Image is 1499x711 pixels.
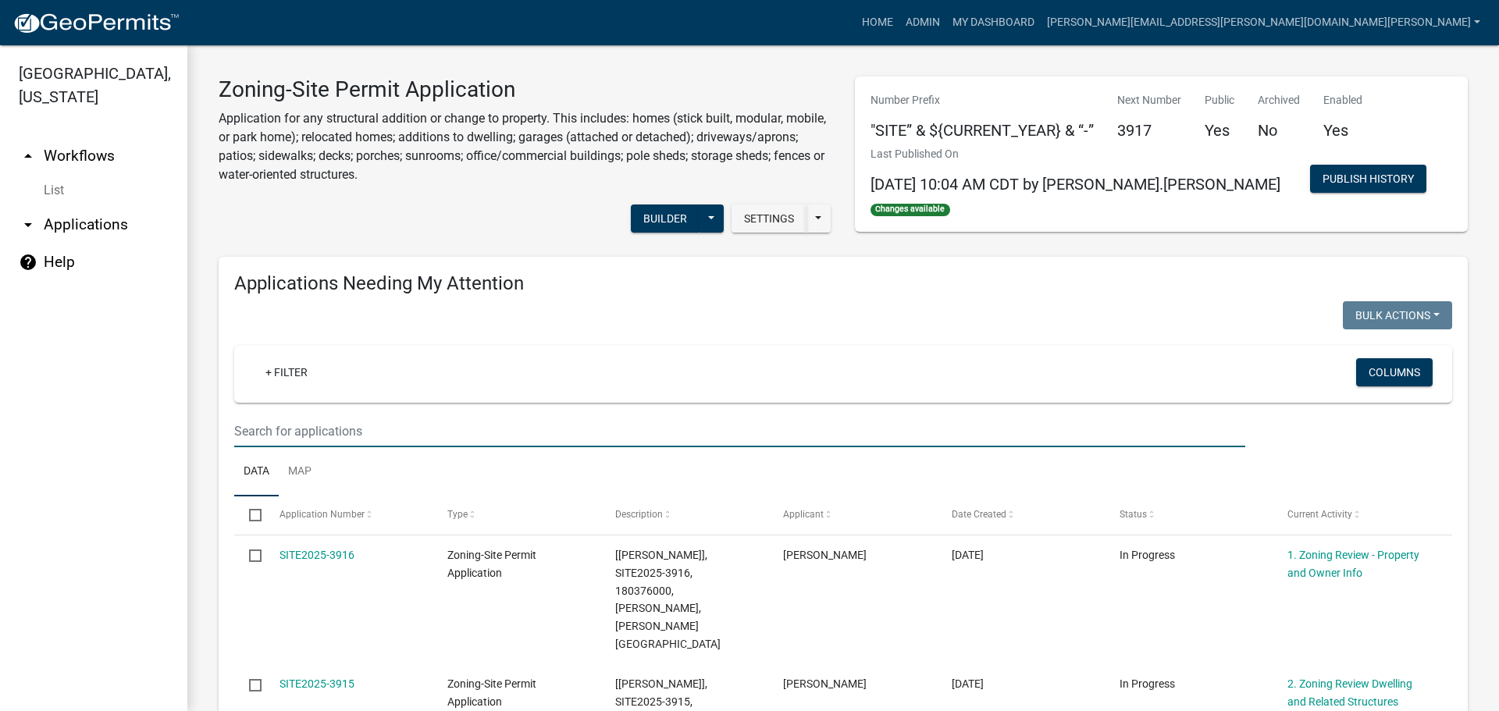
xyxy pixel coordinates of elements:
a: 2. Zoning Review Dwelling and Related Structures [1287,677,1412,708]
span: In Progress [1120,549,1175,561]
span: [DATE] 10:04 AM CDT by [PERSON_NAME].[PERSON_NAME] [871,175,1280,194]
input: Search for applications [234,415,1245,447]
datatable-header-cell: Type [433,496,600,534]
h5: 3917 [1117,121,1181,140]
button: Settings [732,204,806,233]
a: Map [279,447,321,497]
a: [PERSON_NAME][EMAIL_ADDRESS][PERSON_NAME][DOMAIN_NAME][PERSON_NAME] [1041,8,1487,37]
span: Jordan White [783,549,867,561]
span: Changes available [871,204,950,216]
button: Columns [1356,358,1433,386]
p: Application for any structural addition or change to property. This includes: homes (stick built,... [219,109,831,184]
button: Bulk Actions [1343,301,1452,329]
h5: Yes [1323,121,1362,140]
a: SITE2025-3915 [280,677,354,690]
span: 10/08/2025 [952,549,984,561]
a: My Dashboard [946,8,1041,37]
button: Publish History [1310,165,1426,193]
p: Next Number [1117,92,1181,108]
datatable-header-cell: Description [600,496,768,534]
datatable-header-cell: Current Activity [1273,496,1440,534]
span: Zoning-Site Permit Application [447,549,536,579]
span: In Progress [1120,677,1175,690]
datatable-header-cell: Date Created [936,496,1104,534]
span: Type [447,509,468,520]
span: Current Activity [1287,509,1352,520]
p: Number Prefix [871,92,1094,108]
a: + Filter [253,358,320,386]
span: Application Number [280,509,365,520]
a: Home [856,8,899,37]
i: arrow_drop_down [19,215,37,234]
p: Public [1205,92,1234,108]
span: Zoning-Site Permit Application [447,677,536,708]
datatable-header-cell: Status [1105,496,1273,534]
datatable-header-cell: Applicant [768,496,936,534]
p: Enabled [1323,92,1362,108]
datatable-header-cell: Application Number [264,496,432,534]
span: Applicant [783,509,824,520]
a: SITE2025-3916 [280,549,354,561]
span: Andrew Rockensock [783,677,867,690]
h3: Zoning-Site Permit Application [219,76,831,103]
h5: "SITE” & ${CURRENT_YEAR} & “-” [871,121,1094,140]
p: Archived [1258,92,1300,108]
h4: Applications Needing My Attention [234,272,1452,295]
wm-modal-confirm: Workflow Publish History [1310,174,1426,187]
span: 10/08/2025 [952,677,984,690]
i: help [19,253,37,272]
h5: No [1258,121,1300,140]
span: Status [1120,509,1147,520]
h5: Yes [1205,121,1234,140]
a: 1. Zoning Review - Property and Owner Info [1287,549,1419,579]
i: arrow_drop_up [19,147,37,165]
span: Description [615,509,663,520]
button: Builder [631,204,700,233]
a: Admin [899,8,946,37]
p: Last Published On [871,146,1280,162]
a: Data [234,447,279,497]
datatable-header-cell: Select [234,496,264,534]
span: Date Created [952,509,1006,520]
span: [Wayne Leitheiser], SITE2025-3916, 180376000, JACEY WHITE, SAYLERS BEACH RD [615,549,721,650]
